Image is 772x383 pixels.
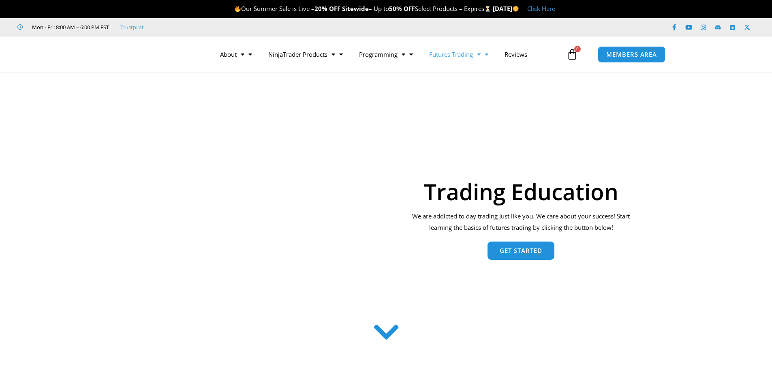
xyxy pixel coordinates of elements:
[598,46,665,63] a: MEMBERS AREA
[574,46,581,52] span: 0
[493,4,519,13] strong: [DATE]
[496,45,535,64] a: Reviews
[120,22,144,32] a: Trustpilot
[513,6,519,12] img: 🌞
[389,4,415,13] strong: 50% OFF
[527,4,555,13] a: Click Here
[606,51,657,58] span: MEMBERS AREA
[485,6,491,12] img: ⌛
[30,22,109,32] span: Mon - Fri: 8:00 AM – 6:00 PM EST
[96,40,183,69] img: LogoAI | Affordable Indicators – NinjaTrader
[314,4,340,13] strong: 20% OFF
[407,211,635,233] p: We are addicted to day trading just like you. We care about your success! Start learning the basi...
[342,4,369,13] strong: Sitewide
[235,6,241,12] img: 🔥
[421,45,496,64] a: Futures Trading
[260,45,351,64] a: NinjaTrader Products
[212,45,565,64] nav: Menu
[500,248,542,254] span: Get Started
[137,115,391,308] img: AdobeStock 293954085 1 Converted | Affordable Indicators – NinjaTrader
[407,180,635,203] h1: Trading Education
[212,45,260,64] a: About
[351,45,421,64] a: Programming
[488,242,554,260] a: Get Started
[554,43,590,66] a: 0
[234,4,493,13] span: Our Summer Sale is Live – – Up to Select Products – Expires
